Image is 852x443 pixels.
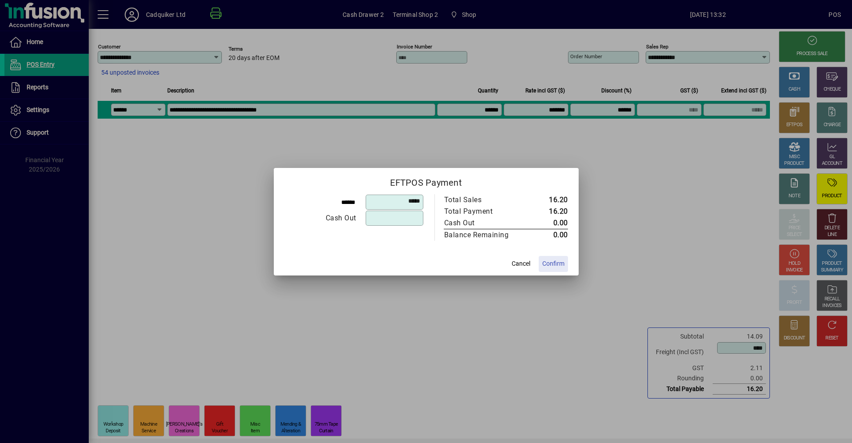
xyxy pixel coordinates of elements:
button: Cancel [507,256,535,272]
td: 16.20 [528,194,568,206]
button: Confirm [539,256,568,272]
td: Total Sales [444,194,528,206]
span: Confirm [542,259,564,268]
td: 0.00 [528,217,568,229]
h2: EFTPOS Payment [274,168,579,194]
td: 16.20 [528,206,568,217]
td: 0.00 [528,229,568,241]
div: Cash Out [444,218,519,228]
td: Total Payment [444,206,528,217]
div: Balance Remaining [444,230,519,240]
span: Cancel [512,259,530,268]
div: Cash Out [285,213,356,223]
